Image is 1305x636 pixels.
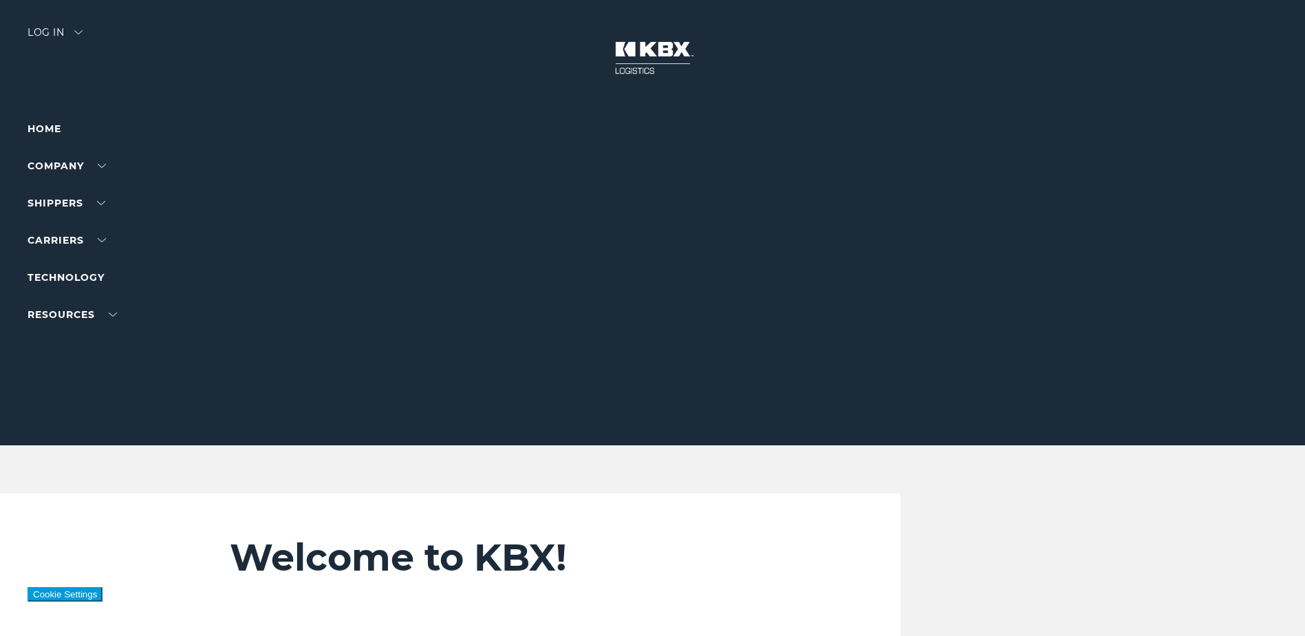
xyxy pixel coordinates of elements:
[230,535,817,580] h2: Welcome to KBX!
[28,160,106,172] a: Company
[28,234,106,246] a: Carriers
[28,271,105,284] a: Technology
[28,587,103,602] button: Cookie Settings
[74,30,83,34] img: arrow
[28,197,105,209] a: SHIPPERS
[28,123,61,135] a: Home
[28,28,83,47] div: Log in
[28,308,117,321] a: RESOURCES
[601,28,704,88] img: kbx logo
